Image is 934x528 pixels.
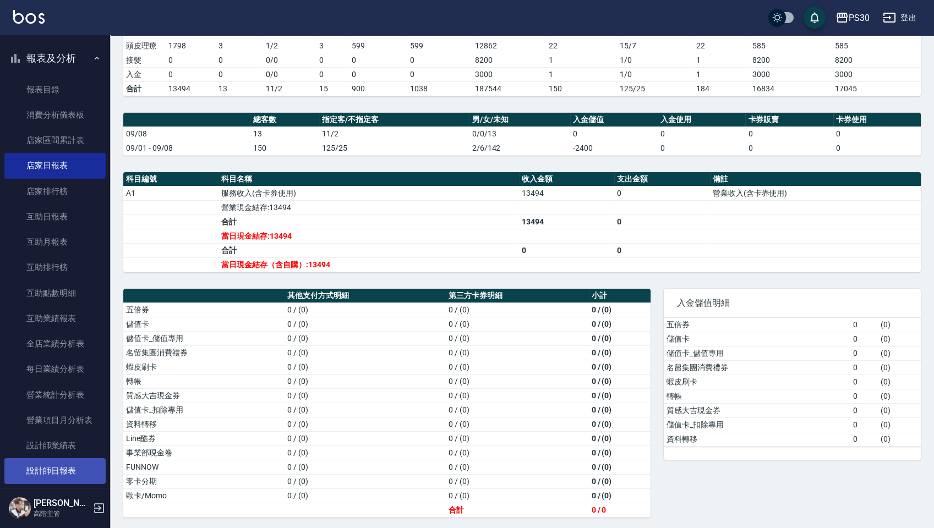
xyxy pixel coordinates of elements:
td: 0 [316,53,349,67]
a: 店家日報表 [4,153,106,178]
td: 0 [658,127,745,141]
td: 儲值卡_儲值專用 [664,346,850,360]
p: 高階主管 [34,509,90,519]
td: 13494 [519,215,614,229]
td: 儲值卡_扣除專用 [664,417,850,432]
td: 0 / (0) [446,431,588,446]
button: 報表及分析 [4,44,106,73]
div: PS30 [849,11,870,25]
td: 入金 [123,67,166,81]
td: 0 / (0) [446,360,588,374]
td: 3 [216,38,263,53]
th: 入金使用 [658,113,745,127]
td: 0 [614,243,709,257]
button: 登出 [878,8,921,28]
td: 0 [166,67,216,81]
td: 585 [750,38,832,53]
td: 16834 [750,81,832,96]
th: 卡券使用 [833,113,921,127]
td: 0 / (0) [446,417,588,431]
td: 0 [166,53,216,67]
td: 儲值卡_儲值專用 [123,331,285,345]
button: save [804,7,826,29]
td: 0 / (0) [446,460,588,474]
td: ( 0 ) [878,432,921,446]
table: a dense table [123,113,921,156]
td: 0 / 0 [589,503,651,517]
td: 0 / (0) [589,460,651,474]
td: 0 [216,53,263,67]
table: a dense table [123,172,921,272]
td: 資料轉移 [123,417,285,431]
td: 0/0/13 [469,127,570,141]
td: 1 / 0 [617,67,693,81]
td: 零卡分期 [123,474,285,488]
td: 質感大吉現金券 [664,403,850,417]
td: 22 [546,38,617,53]
td: 0 [407,67,472,81]
td: 當日現金結存（含自購）:13494 [219,257,519,272]
td: ( 0 ) [878,403,921,417]
th: 第三方卡券明細 [446,289,588,303]
td: 0 / (0) [589,302,651,317]
td: 營業現金結存:13494 [219,200,519,215]
td: 0 / (0) [446,488,588,503]
td: 13494 [519,186,614,200]
td: 0 [349,53,408,67]
td: 1 [546,67,617,81]
td: 0 / (0) [446,302,588,317]
td: 0 / (0) [446,331,588,345]
td: 蝦皮刷卡 [123,360,285,374]
td: 3 [316,38,349,53]
a: 設計師業績表 [4,433,106,458]
td: 0 / (0) [285,417,446,431]
td: 13494 [166,81,216,96]
td: 125/25 [617,81,693,96]
td: 12862 [472,38,546,53]
td: 17045 [832,81,921,96]
img: Person [9,497,31,519]
td: 0 / (0) [285,488,446,503]
a: 互助月報表 [4,229,106,255]
td: 2/6/142 [469,141,570,155]
a: 設計師業績分析表 [4,484,106,509]
td: 0 [316,67,349,81]
th: 總客數 [250,113,319,127]
td: 0 / (0) [589,317,651,331]
img: Logo [13,10,45,24]
td: 0 / (0) [589,388,651,403]
td: 0 / (0) [285,474,446,488]
td: 1 [546,53,617,67]
td: 11/2 [263,81,316,96]
th: 卡券販賣 [745,113,833,127]
td: 0 / (0) [589,374,651,388]
td: 0 / (0) [285,374,446,388]
td: 11/2 [319,127,469,141]
td: ( 0 ) [878,332,921,346]
td: 3000 [832,67,921,81]
td: 1 / 0 [617,53,693,67]
td: 0 / (0) [285,403,446,417]
a: 互助點數明細 [4,280,106,306]
a: 設計師日報表 [4,458,106,483]
td: 3000 [750,67,832,81]
a: 店家排行榜 [4,179,106,204]
a: 消費分析儀表板 [4,102,106,128]
td: 1 [693,53,750,67]
td: 8200 [472,53,546,67]
td: 0 [614,186,709,200]
a: 報表目錄 [4,77,106,102]
td: 0 [850,389,878,403]
td: 0 / (0) [446,374,588,388]
td: 0 [570,127,658,141]
table: a dense table [123,289,651,518]
td: 0 / (0) [589,488,651,503]
td: ( 0 ) [878,375,921,389]
td: 0 / (0) [285,331,446,345]
td: ( 0 ) [878,318,921,332]
th: 科目編號 [123,172,219,186]
td: 接髮 [123,53,166,67]
td: ( 0 ) [878,360,921,375]
td: 09/08 [123,127,250,141]
td: 0 / (0) [589,446,651,460]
